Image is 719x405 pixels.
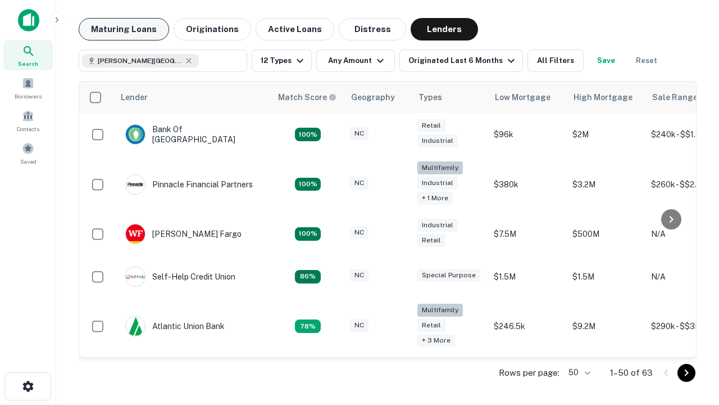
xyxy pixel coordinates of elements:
[20,157,37,166] span: Saved
[417,177,458,190] div: Industrial
[564,364,592,381] div: 50
[574,91,632,104] div: High Mortgage
[126,267,145,286] img: picture
[417,334,455,347] div: + 3 more
[252,49,312,72] button: 12 Types
[344,82,412,113] th: Geography
[271,82,344,113] th: Capitalize uses an advanced AI algorithm to match your search with the best lender. The match sco...
[417,304,463,317] div: Multifamily
[15,92,42,101] span: Borrowers
[98,56,182,66] span: [PERSON_NAME][GEOGRAPHIC_DATA], [GEOGRAPHIC_DATA]
[567,82,645,113] th: High Mortgage
[488,298,567,355] td: $246.5k
[350,226,368,239] div: NC
[417,319,445,332] div: Retail
[17,124,39,133] span: Contacts
[3,138,53,168] a: Saved
[663,279,719,333] iframe: Chat Widget
[339,18,406,40] button: Distress
[125,267,235,287] div: Self-help Credit Union
[295,178,321,191] div: Matching Properties: 23, hasApolloMatch: undefined
[295,319,321,333] div: Matching Properties: 10, hasApolloMatch: undefined
[399,49,523,72] button: Originated Last 6 Months
[567,298,645,355] td: $9.2M
[125,316,225,336] div: Atlantic Union Bank
[18,59,38,68] span: Search
[316,49,395,72] button: Any Amount
[412,82,488,113] th: Types
[126,317,145,336] img: picture
[350,319,368,332] div: NC
[350,177,368,190] div: NC
[126,125,145,144] img: picture
[417,161,463,174] div: Multifamily
[567,255,645,298] td: $1.5M
[610,366,653,380] p: 1–50 of 63
[121,91,148,104] div: Lender
[18,9,39,31] img: capitalize-icon.png
[629,49,665,72] button: Reset
[3,73,53,103] a: Borrowers
[126,224,145,244] img: picture
[417,119,445,132] div: Retail
[174,18,251,40] button: Originations
[411,18,478,40] button: Lenders
[295,270,321,283] div: Matching Properties: 11, hasApolloMatch: undefined
[488,156,567,213] td: $380k
[488,82,567,113] th: Low Mortgage
[278,91,334,103] h6: Match Score
[567,113,645,156] td: $2M
[588,49,624,72] button: Save your search to get updates of matches that match your search criteria.
[417,192,453,205] div: + 1 more
[488,255,567,298] td: $1.5M
[295,128,321,141] div: Matching Properties: 14, hasApolloMatch: undefined
[114,82,271,113] th: Lender
[495,91,550,104] div: Low Mortgage
[125,224,242,244] div: [PERSON_NAME] Fargo
[256,18,334,40] button: Active Loans
[488,213,567,255] td: $7.5M
[125,174,253,195] div: Pinnacle Financial Partners
[408,54,518,67] div: Originated Last 6 Months
[417,269,480,282] div: Special Purpose
[3,105,53,136] a: Contacts
[417,219,458,232] div: Industrial
[79,18,169,40] button: Maturing Loans
[488,113,567,156] td: $96k
[126,175,145,194] img: picture
[499,366,559,380] p: Rows per page:
[125,124,260,145] div: Bank Of [GEOGRAPHIC_DATA]
[418,91,442,104] div: Types
[567,213,645,255] td: $500M
[350,269,368,282] div: NC
[295,227,321,241] div: Matching Properties: 14, hasApolloMatch: undefined
[278,91,336,103] div: Capitalize uses an advanced AI algorithm to match your search with the best lender. The match sco...
[567,156,645,213] td: $3.2M
[351,91,395,104] div: Geography
[350,127,368,140] div: NC
[417,134,458,147] div: Industrial
[417,234,445,247] div: Retail
[652,91,698,104] div: Sale Range
[527,49,584,72] button: All Filters
[3,40,53,70] a: Search
[677,364,695,382] button: Go to next page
